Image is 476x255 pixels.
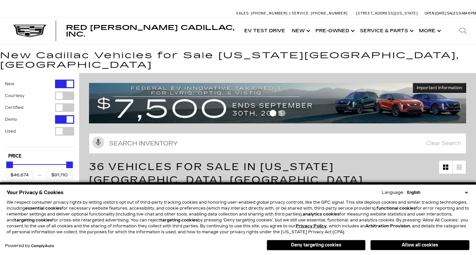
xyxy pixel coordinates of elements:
span: Go to slide 2 [279,110,285,116]
div: Filter by Vehicle Type [5,80,74,147]
select: Language Select [405,190,469,195]
label: Demo [5,116,17,123]
span: [PHONE_NUMBER] [311,11,348,15]
div: Minimum Price [6,162,13,168]
span: Sales: [447,11,459,15]
a: ComplyAuto [31,244,54,248]
img: Cadillac Dark Logo with Cadillac White Text [13,25,46,37]
span: Your Privacy & Cookies [7,188,64,197]
button: More [416,18,443,44]
strong: targeting cookies [160,218,198,222]
span: Sales: [236,11,250,15]
strong: essential cookies [25,206,62,211]
a: Privacy Policy [296,224,327,228]
input: Search Inventory [89,133,466,154]
img: vrp-tax-ending-august-version [89,83,466,123]
svg: Click to toggle on voice search [92,137,104,148]
a: Service: [PHONE_NUMBER] [289,12,349,15]
a: [STREET_ADDRESS][US_STATE] [356,11,418,15]
span: [PHONE_NUMBER] [251,11,288,15]
div: Language: [382,191,404,194]
h5: Price [8,153,71,159]
a: EV Test Drive [241,18,288,44]
span: 36 Vehicles for Sale in [US_STATE][GEOGRAPHIC_DATA], [GEOGRAPHIC_DATA] [89,161,363,186]
button: Important Information [413,83,466,93]
span: 9 AM-6 PM [459,11,476,15]
div: Maximum Price [66,162,73,168]
button: Allow all cookies [371,240,469,250]
div: Price [6,159,73,179]
a: Sales: [PHONE_NUMBER] [236,12,289,15]
button: Deny targeting cookies [267,240,366,250]
span: Go to slide 1 [270,110,276,116]
p: We respect consumer privacy rights by letting visitors opt out of third-party tracking cookies an... [7,199,469,235]
strong: analytics cookies [303,212,340,217]
label: New [5,81,15,87]
strong: Arbitration Provision [365,224,410,228]
div: Powered by [5,244,54,248]
label: Courtesy [5,92,24,99]
strong: functional cookies [376,206,416,211]
label: Certified [5,104,23,111]
strong: targeting cookies [15,218,52,222]
span: Open [DATE] [425,11,446,15]
a: Service & Parts [357,18,416,44]
span: Important Information [417,85,462,90]
input: Minimum [6,171,33,179]
a: Pre-Owned [312,18,357,44]
label: Used [5,128,16,135]
input: Maximum [46,171,73,179]
a: Red [PERSON_NAME] Cadillac, Inc. [66,24,234,38]
a: New [288,18,312,44]
span: Service: [292,11,310,15]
